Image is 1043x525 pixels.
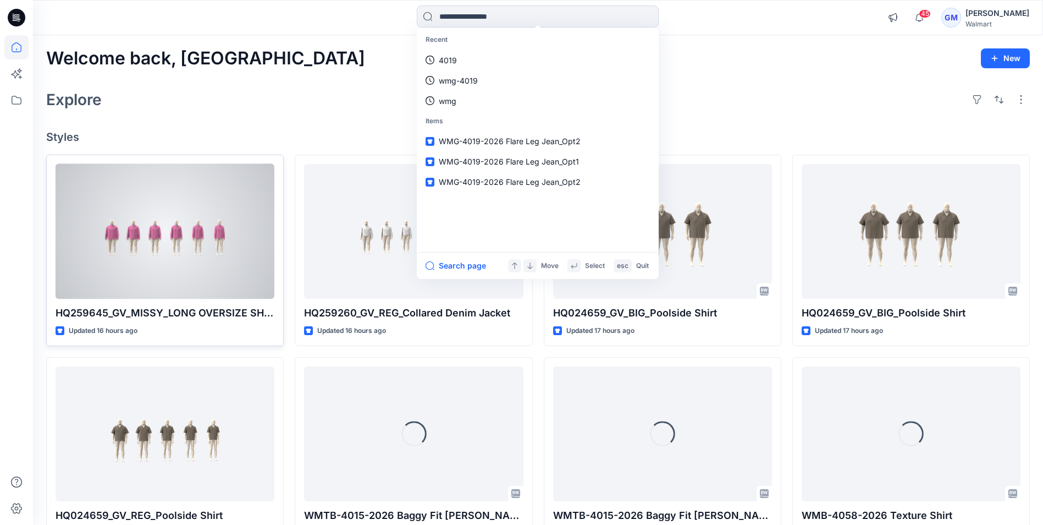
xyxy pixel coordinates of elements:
div: GM [941,8,961,28]
a: wmg-4019 [419,70,656,91]
p: HQ259645_GV_MISSY_LONG OVERSIZE SHACKET [56,305,274,321]
p: HQ024659_GV_BIG_Poolside Shirt [802,305,1020,321]
a: HQ259260_GV_REG_Collared Denim Jacket [304,164,523,299]
a: wmg [419,91,656,111]
h4: Styles [46,130,1030,144]
button: Search page [426,259,486,272]
p: 4019 [439,54,457,66]
p: WMB-4058-2026 Texture Shirt [802,508,1020,523]
a: WMG-4019-2026 Flare Leg Jean_Opt2 [419,172,656,192]
p: Updated 17 hours ago [815,325,883,337]
p: Items [419,111,656,132]
p: Updated 16 hours ago [317,325,386,337]
p: Recent [419,30,656,50]
h2: Explore [46,91,102,108]
p: HQ024659_GV_BIG_Poolside Shirt [553,305,772,321]
span: WMG-4019-2026 Flare Leg Jean_Opt1 [439,157,579,166]
a: HQ024659_GV_REG_Poolside Shirt [56,367,274,501]
a: WMG-4019-2026 Flare Leg Jean_Opt2 [419,131,656,151]
p: Quit [636,260,649,272]
p: wmg-4019 [439,75,478,86]
a: 4019 [419,50,656,70]
p: HQ024659_GV_REG_Poolside Shirt [56,508,274,523]
p: Select [585,260,605,272]
p: esc [617,260,628,272]
a: HQ024659_GV_BIG_Poolside Shirt [553,164,772,299]
div: Walmart [965,20,1029,28]
button: New [981,48,1030,68]
h2: Welcome back, [GEOGRAPHIC_DATA] [46,48,365,69]
p: wmg [439,95,456,107]
p: WMTB-4015-2026 Baggy Fit [PERSON_NAME]-Opt 1A [553,508,772,523]
a: HQ259645_GV_MISSY_LONG OVERSIZE SHACKET [56,164,274,299]
p: WMTB-4015-2026 Baggy Fit [PERSON_NAME]-Opt 1A [304,508,523,523]
a: WMG-4019-2026 Flare Leg Jean_Opt1 [419,151,656,172]
div: [PERSON_NAME] [965,7,1029,20]
span: WMG-4019-2026 Flare Leg Jean_Opt2 [439,136,581,146]
p: HQ259260_GV_REG_Collared Denim Jacket [304,305,523,321]
p: Updated 16 hours ago [69,325,137,337]
p: Updated 17 hours ago [566,325,634,337]
span: WMG-4019-2026 Flare Leg Jean_Opt2 [439,177,581,187]
span: 45 [919,9,931,18]
p: Move [541,260,559,272]
a: HQ024659_GV_BIG_Poolside Shirt [802,164,1020,299]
